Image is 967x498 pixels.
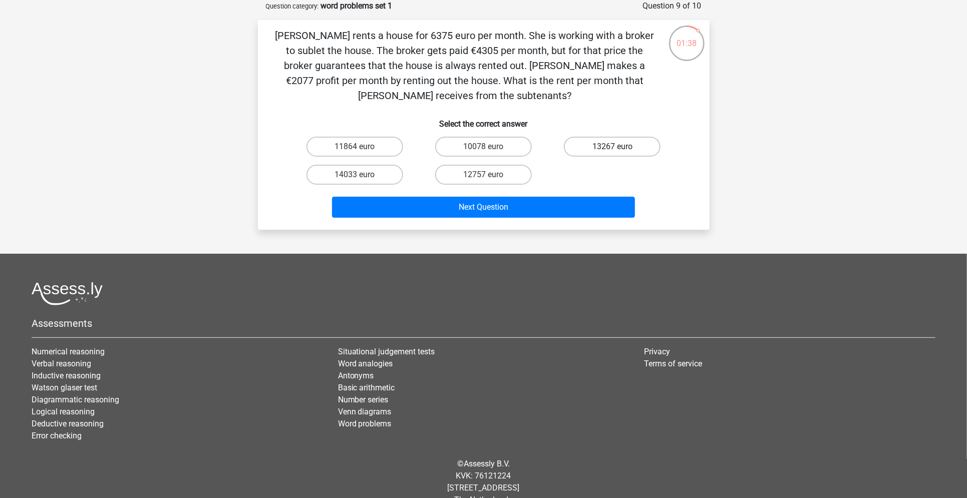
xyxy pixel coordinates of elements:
a: Inductive reasoning [32,371,101,380]
a: Logical reasoning [32,407,95,416]
a: Watson glaser test [32,383,97,392]
label: 14033 euro [306,165,403,185]
a: Venn diagrams [338,407,392,416]
a: Assessly B.V. [464,459,510,468]
img: Assessly logo [32,282,103,305]
a: Antonyms [338,371,374,380]
a: Number series [338,395,389,404]
a: Deductive reasoning [32,419,104,428]
a: Privacy [644,347,670,356]
a: Error checking [32,431,82,440]
a: Situational judgement tests [338,347,435,356]
a: Basic arithmetic [338,383,395,392]
button: Next Question [332,197,635,218]
small: Question category: [266,3,319,10]
label: 13267 euro [564,137,661,157]
a: Terms of service [644,359,702,368]
h6: Select the correct answer [274,111,694,129]
label: 11864 euro [306,137,403,157]
strong: word problems set 1 [321,1,393,11]
p: [PERSON_NAME] rents a house for 6375 euro per month. She is working with a broker to sublet the h... [274,28,656,103]
label: 10078 euro [435,137,532,157]
a: Diagrammatic reasoning [32,395,119,404]
label: 12757 euro [435,165,532,185]
div: 01:38 [668,25,706,50]
h5: Assessments [32,317,935,329]
a: Verbal reasoning [32,359,91,368]
a: Numerical reasoning [32,347,105,356]
a: Word analogies [338,359,393,368]
a: Word problems [338,419,392,428]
